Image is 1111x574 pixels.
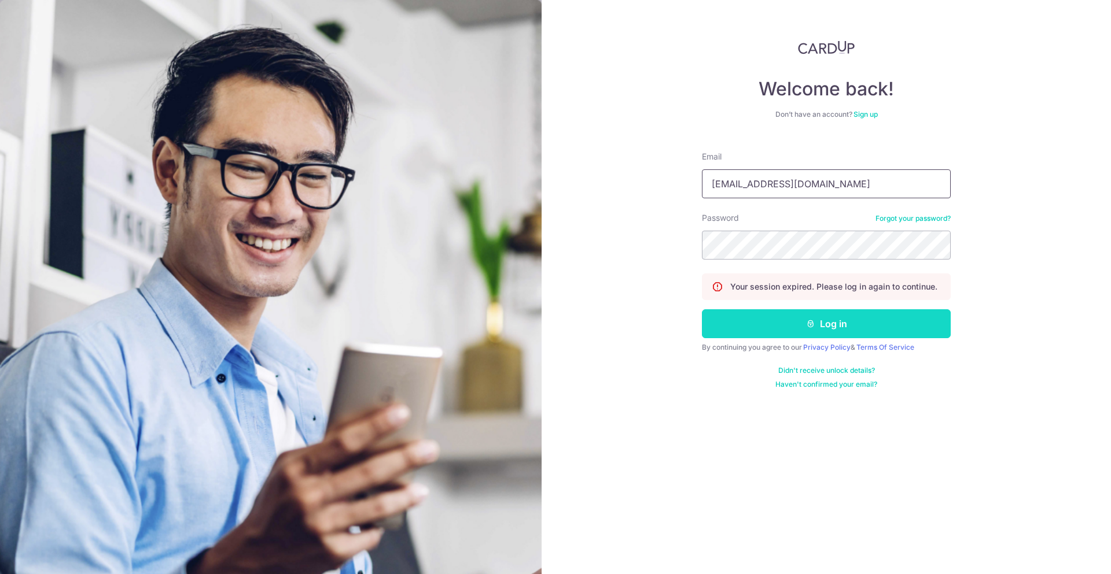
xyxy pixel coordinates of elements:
a: Privacy Policy [803,343,851,351]
a: Terms Of Service [856,343,914,351]
a: Sign up [854,110,878,118]
div: Don’t have an account? [702,110,951,119]
label: Email [702,151,722,162]
a: Didn't receive unlock details? [778,366,875,375]
img: CardUp Logo [798,40,855,54]
h4: Welcome back! [702,77,951,101]
label: Password [702,212,739,224]
a: Haven't confirmed your email? [775,380,877,389]
button: Log in [702,309,951,338]
a: Forgot your password? [875,214,951,223]
div: By continuing you agree to our & [702,343,951,352]
p: Your session expired. Please log in again to continue. [730,281,937,292]
input: Enter your Email [702,169,951,198]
